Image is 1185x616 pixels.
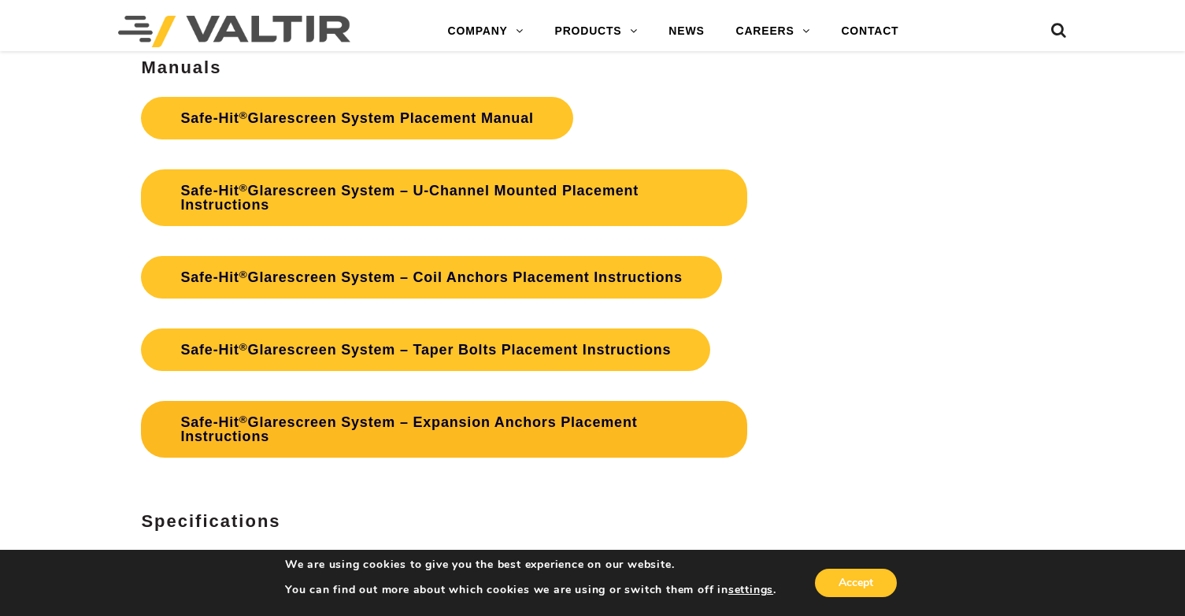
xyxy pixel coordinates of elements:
p: We are using cookies to give you the best experience on our website. [285,558,776,572]
sup: ® [239,182,248,194]
a: PRODUCTS [539,16,654,47]
img: Valtir [118,16,350,47]
sup: ® [239,109,248,121]
a: CAREERS [720,16,826,47]
sup: ® [239,341,248,353]
a: Safe-Hit®Glarescreen System – Expansion Anchors Placement Instructions [141,401,747,458]
a: NEWS [653,16,720,47]
button: Accept [815,569,897,597]
a: Safe-Hit®Glarescreen System – U-Channel Mounted Placement Instructions [141,169,747,226]
a: CONTACT [825,16,914,47]
strong: Specifications [141,511,280,531]
p: You can find out more about which cookies we are using or switch them off in . [285,583,776,597]
a: Safe-Hit®Glarescreen System Placement Manual [141,97,572,139]
strong: Manuals [141,58,221,77]
sup: ® [239,269,248,280]
sup: ® [239,414,248,425]
a: Safe-Hit®Glarescreen System – Taper Bolts Placement Instructions [141,328,710,371]
button: settings [728,583,773,597]
a: COMPANY [432,16,539,47]
a: Safe-Hit®Glarescreen System – Coil Anchors Placement Instructions [141,256,722,299]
